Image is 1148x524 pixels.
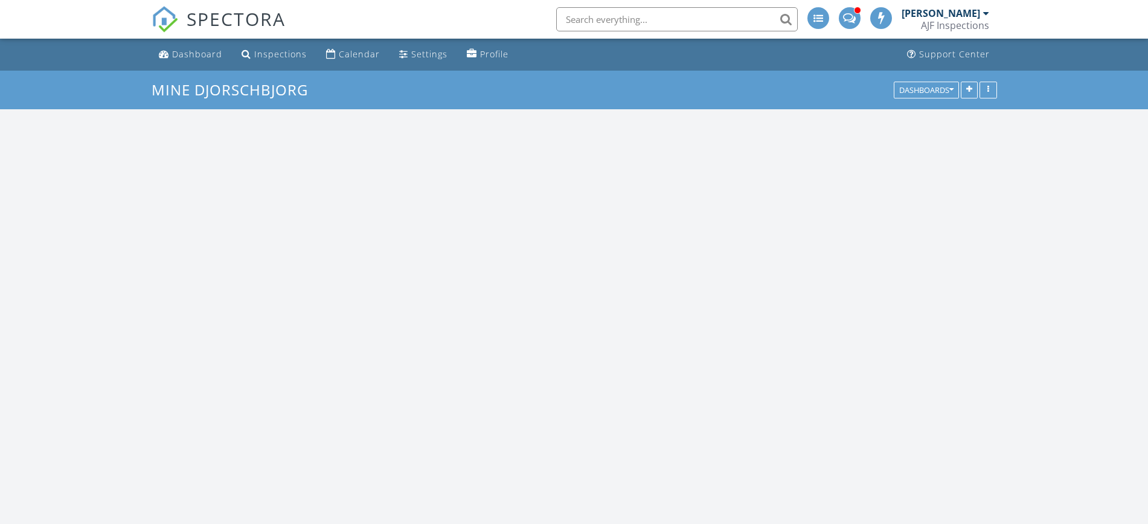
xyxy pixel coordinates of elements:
[172,48,222,60] div: Dashboard
[154,43,227,66] a: Dashboard
[480,48,508,60] div: Profile
[902,7,980,19] div: [PERSON_NAME]
[894,81,959,98] button: Dashboards
[411,48,447,60] div: Settings
[919,48,990,60] div: Support Center
[237,43,312,66] a: Inspections
[556,7,798,31] input: Search everything...
[254,48,307,60] div: Inspections
[152,16,286,42] a: SPECTORA
[339,48,380,60] div: Calendar
[902,43,995,66] a: Support Center
[899,86,954,94] div: Dashboards
[152,6,178,33] img: The Best Home Inspection Software - Spectora
[462,43,513,66] a: Profile
[394,43,452,66] a: Settings
[321,43,385,66] a: Calendar
[921,19,989,31] div: AJF Inspections
[152,80,318,100] a: Mine Djorschbjorg
[187,6,286,31] span: SPECTORA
